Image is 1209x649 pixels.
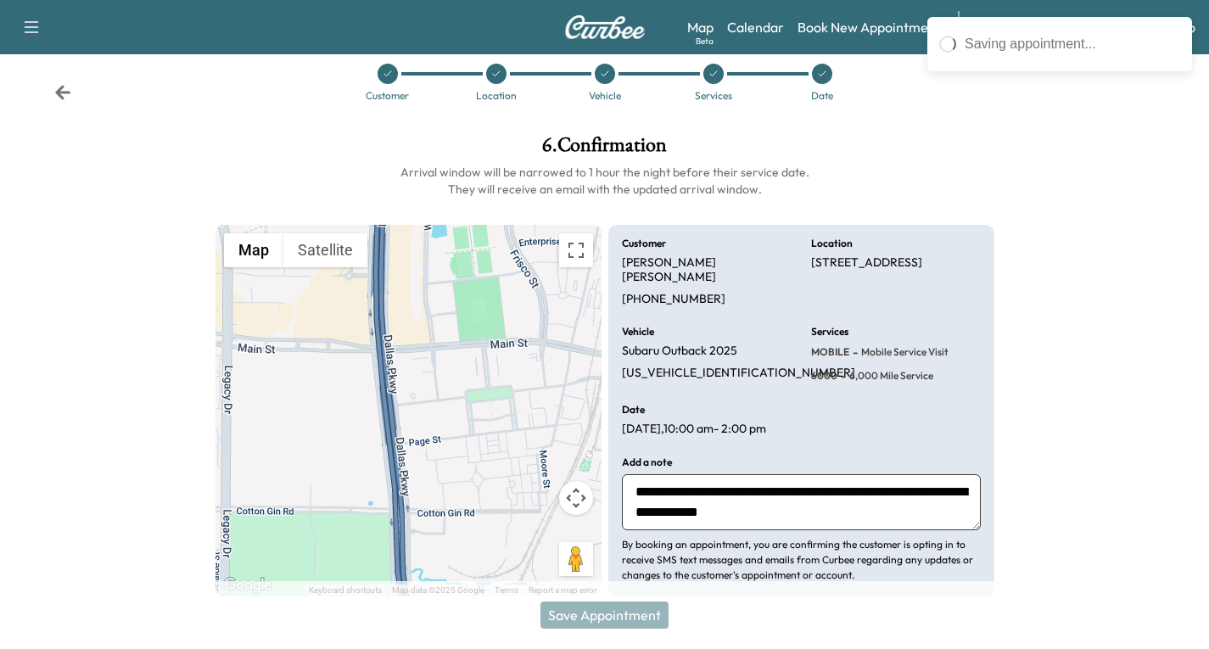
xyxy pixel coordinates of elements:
h6: Services [811,327,848,337]
button: Map camera controls [559,481,593,515]
div: Saving appointment... [965,34,1180,54]
div: Beta [696,35,714,48]
span: MOBILE [811,345,849,359]
button: Show street map [224,233,283,267]
p: [DATE] , 10:00 am - 2:00 pm [622,422,766,437]
span: - [837,367,846,384]
button: Drag Pegman onto the map to open Street View [559,542,593,576]
button: Show satellite imagery [283,233,367,267]
div: Back [54,84,71,101]
p: [STREET_ADDRESS] [811,255,922,271]
h6: Add a note [622,457,672,467]
span: 6000 [811,369,837,383]
a: Book New Appointment [798,17,941,37]
div: Customer [366,91,409,101]
a: Open this area in Google Maps (opens a new window) [220,574,276,596]
h1: 6 . Confirmation [215,135,994,164]
p: [PHONE_NUMBER] [622,292,725,307]
p: By booking an appointment, you are confirming the customer is opting in to receive SMS text messa... [622,537,981,583]
img: Google [220,574,276,596]
h6: Location [811,238,853,249]
span: 6,000 mile Service [846,369,933,383]
p: [US_VEHICLE_IDENTIFICATION_NUMBER] [622,366,855,381]
span: Mobile Service Visit [858,345,949,359]
p: [PERSON_NAME] [PERSON_NAME] [622,255,792,285]
h6: Vehicle [622,327,654,337]
h6: Date [622,405,645,415]
p: Subaru Outback 2025 [622,344,737,359]
a: MapBeta [687,17,714,37]
div: Location [476,91,517,101]
a: Calendar [727,17,784,37]
div: Vehicle [589,91,621,101]
h6: Customer [622,238,666,249]
img: Curbee Logo [564,15,646,39]
div: Date [811,91,833,101]
div: Services [695,91,732,101]
h6: Arrival window will be narrowed to 1 hour the night before their service date. They will receive ... [215,164,994,198]
span: - [849,344,858,361]
button: Toggle fullscreen view [559,233,593,267]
